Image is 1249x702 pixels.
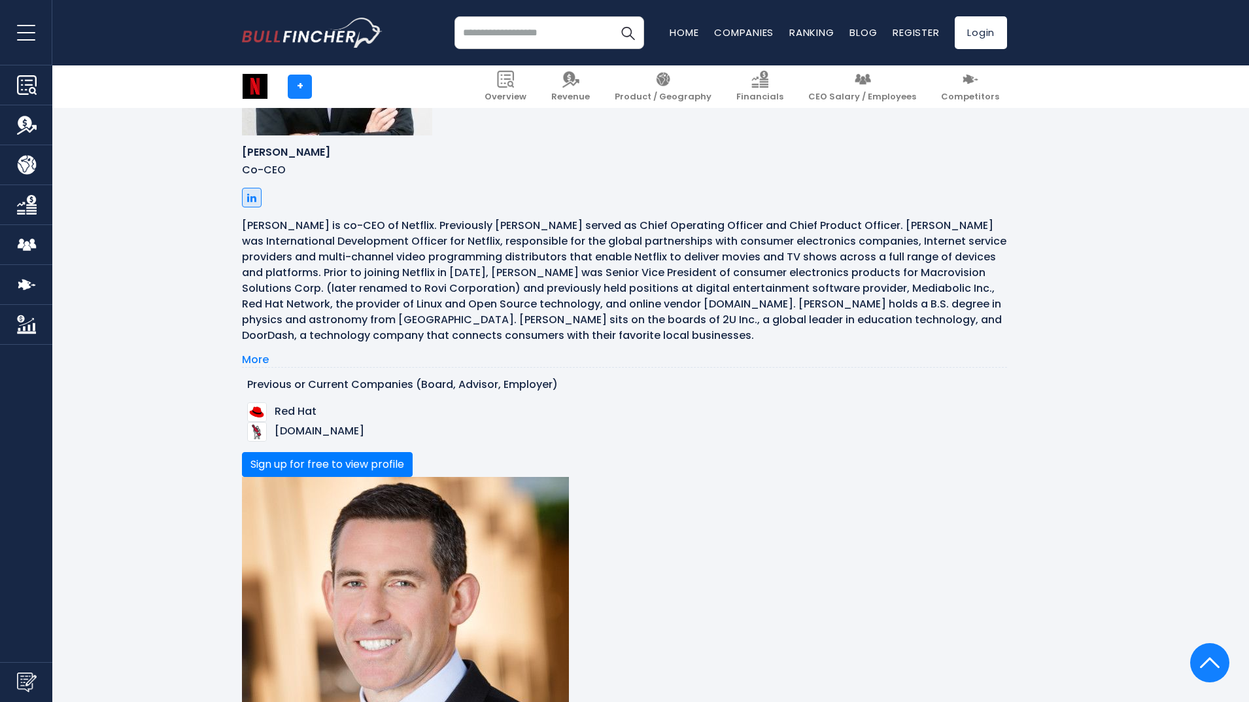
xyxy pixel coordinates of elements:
[477,65,534,108] a: Overview
[941,92,999,103] span: Competitors
[543,65,598,108] a: Revenue
[242,452,413,477] button: Sign up for free to view profile
[247,422,267,442] img: Wine.com
[955,16,1007,49] a: Login
[243,74,267,99] img: NFLX logo
[275,423,364,438] span: [DOMAIN_NAME]
[242,18,383,48] a: Go to homepage
[933,65,1007,108] a: Competitors
[551,92,590,103] span: Revenue
[611,16,644,49] button: Search
[242,218,1007,343] p: [PERSON_NAME] is co-CEO of Netflix. Previously [PERSON_NAME] served as Chief Operating Officer an...
[485,92,526,103] span: Overview
[728,65,791,108] a: Financials
[736,92,783,103] span: Financials
[288,75,312,99] a: +
[615,92,711,103] span: Product / Geography
[275,404,317,419] span: Red Hat
[714,26,774,39] a: Companies
[242,353,269,367] a: More
[893,26,939,39] a: Register
[247,402,267,422] img: Red Hat
[247,378,1002,392] p: Previous or Current Companies (Board, Advisor, Employer)
[670,26,698,39] a: Home
[242,146,1007,158] h6: [PERSON_NAME]
[789,26,834,39] a: Ranking
[242,18,383,48] img: bullfincher logo
[242,164,1007,177] p: Co-CEO
[607,65,719,108] a: Product / Geography
[800,65,924,108] a: CEO Salary / Employees
[808,92,916,103] span: CEO Salary / Employees
[849,26,877,39] a: Blog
